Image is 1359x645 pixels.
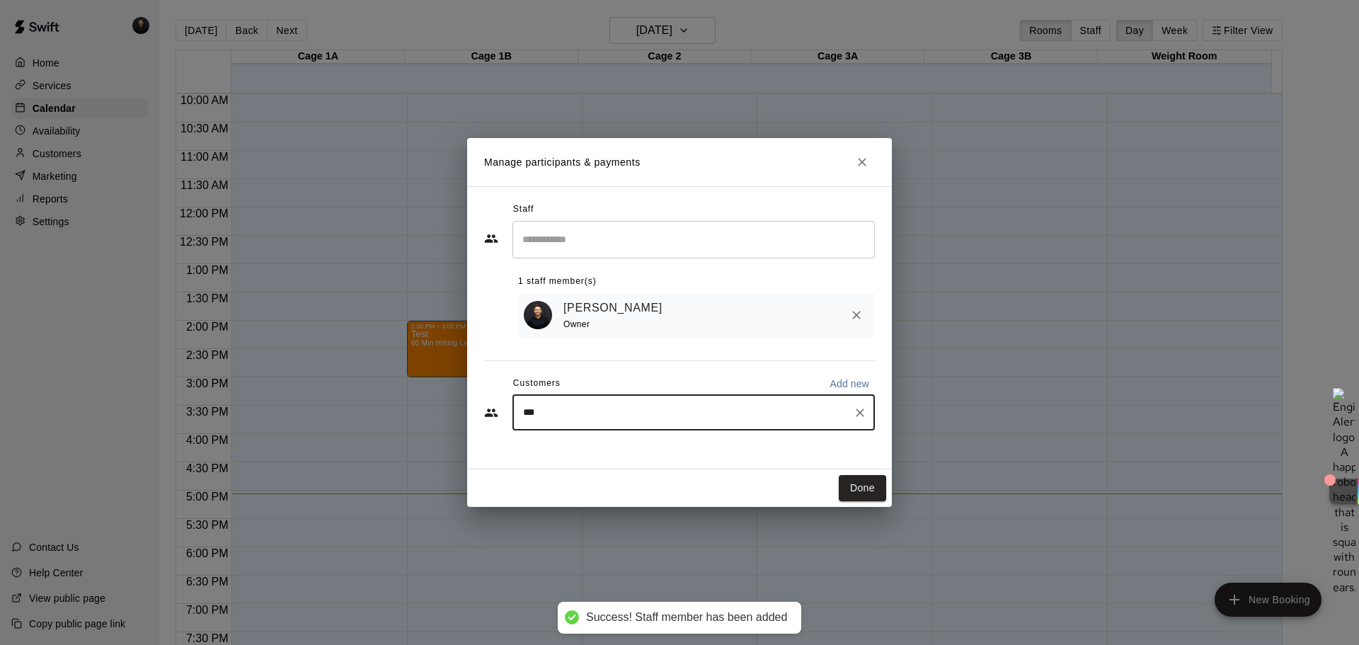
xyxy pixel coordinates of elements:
button: Add new [824,372,875,395]
div: Start typing to search customers... [512,395,875,430]
span: Owner [563,319,590,329]
span: Customers [513,372,561,395]
a: [PERSON_NAME] [563,299,663,317]
img: Gregory Lewandoski [524,301,552,329]
button: Close [849,149,875,175]
svg: Customers [484,406,498,420]
button: Remove [844,302,869,328]
button: Done [839,475,886,501]
p: Manage participants & payments [484,155,641,170]
span: 1 staff member(s) [518,270,597,293]
p: Add new [830,377,869,391]
div: Search staff [512,221,875,258]
span: Staff [513,198,534,221]
button: Clear [850,403,870,423]
svg: Staff [484,232,498,246]
div: Success! Staff member has been added [586,610,787,625]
